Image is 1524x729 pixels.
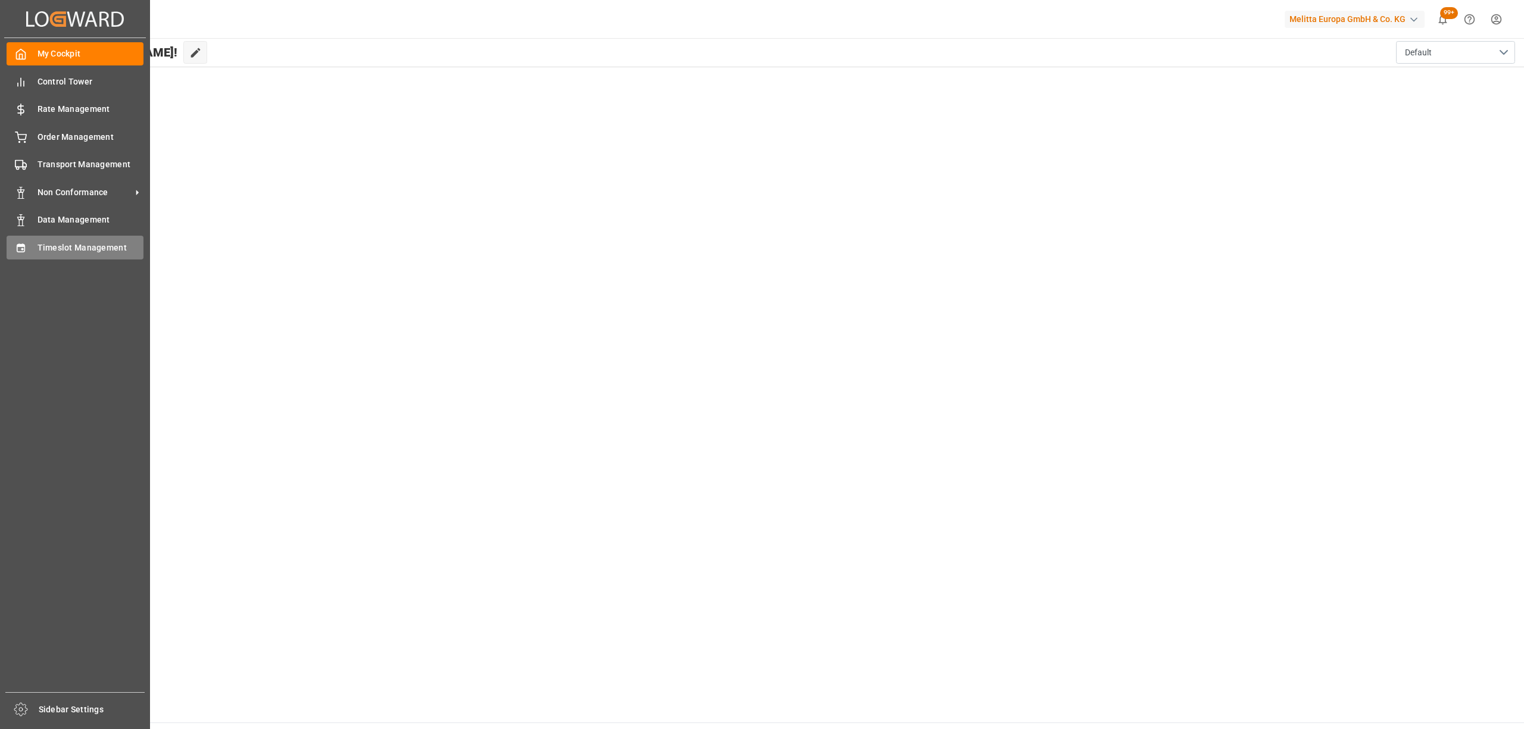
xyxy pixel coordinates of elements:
[7,208,143,231] a: Data Management
[7,98,143,121] a: Rate Management
[38,242,144,254] span: Timeslot Management
[38,76,144,88] span: Control Tower
[1285,8,1429,30] button: Melitta Europa GmbH & Co. KG
[7,125,143,148] a: Order Management
[1396,41,1515,64] button: open menu
[38,158,144,171] span: Transport Management
[38,131,144,143] span: Order Management
[1405,46,1432,59] span: Default
[38,103,144,115] span: Rate Management
[1285,11,1425,28] div: Melitta Europa GmbH & Co. KG
[38,186,132,199] span: Non Conformance
[7,70,143,93] a: Control Tower
[7,42,143,65] a: My Cockpit
[39,703,145,716] span: Sidebar Settings
[1429,6,1456,33] button: show 100 new notifications
[1440,7,1458,19] span: 99+
[7,153,143,176] a: Transport Management
[38,48,144,60] span: My Cockpit
[7,236,143,259] a: Timeslot Management
[38,214,144,226] span: Data Management
[1456,6,1483,33] button: Help Center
